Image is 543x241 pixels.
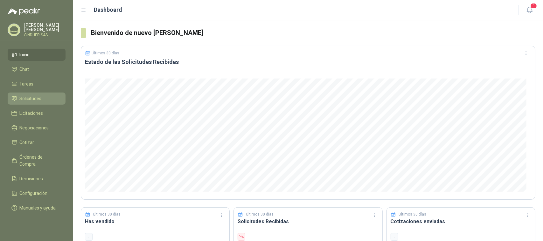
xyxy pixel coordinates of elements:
[8,202,66,214] a: Manuales y ayuda
[20,80,34,87] span: Tareas
[20,124,49,131] span: Negociaciones
[20,66,29,73] span: Chat
[20,110,43,117] span: Licitaciones
[93,211,121,217] p: Últimos 30 días
[24,23,66,32] p: [PERSON_NAME] [PERSON_NAME]
[8,49,66,61] a: Inicio
[8,173,66,185] a: Remisiones
[85,217,226,225] h3: Has vendido
[8,93,66,105] a: Solicitudes
[8,8,40,15] img: Logo peakr
[91,28,535,38] h3: Bienvenido de nuevo [PERSON_NAME]
[8,63,66,75] a: Chat
[20,154,59,168] span: Órdenes de Compra
[8,78,66,90] a: Tareas
[85,233,93,241] div: -
[8,122,66,134] a: Negociaciones
[8,187,66,199] a: Configuración
[20,51,30,58] span: Inicio
[391,217,531,225] h3: Cotizaciones enviadas
[391,233,398,241] div: -
[92,51,120,55] p: Últimos 30 días
[20,190,48,197] span: Configuración
[8,107,66,119] a: Licitaciones
[20,175,43,182] span: Remisiones
[530,3,537,9] span: 1
[24,33,66,37] p: SINDHER SAS
[8,151,66,170] a: Órdenes de Compra
[20,139,34,146] span: Cotizar
[85,58,531,66] h3: Estado de las Solicitudes Recibidas
[246,211,274,217] p: Últimos 30 días
[20,204,56,211] span: Manuales y ayuda
[20,95,42,102] span: Solicitudes
[399,211,426,217] p: Últimos 30 días
[524,4,535,16] button: 1
[8,136,66,148] a: Cotizar
[94,5,122,14] h1: Dashboard
[238,217,378,225] h3: Solicitudes Recibidas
